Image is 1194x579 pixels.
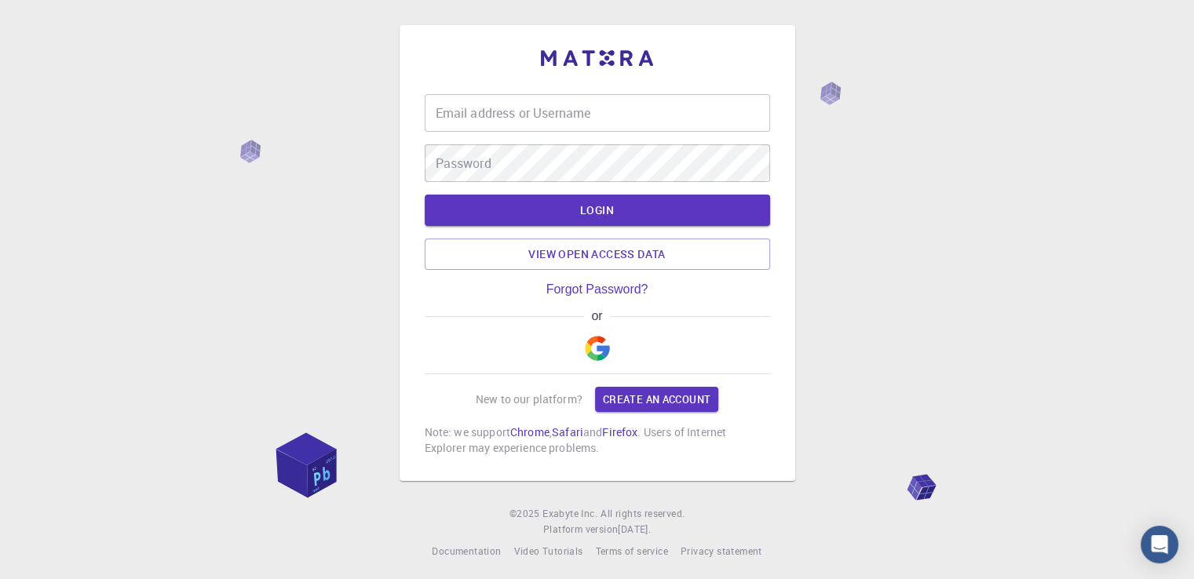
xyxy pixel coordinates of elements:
[476,391,582,407] p: New to our platform?
[513,544,582,559] a: Video Tutorials
[542,507,597,519] span: Exabyte Inc.
[542,506,597,522] a: Exabyte Inc.
[552,424,583,439] a: Safari
[595,387,718,412] a: Create an account
[595,544,667,557] span: Terms of service
[425,195,770,226] button: LOGIN
[546,282,648,297] a: Forgot Password?
[618,522,651,537] a: [DATE].
[584,309,610,323] span: or
[543,522,618,537] span: Platform version
[425,239,770,270] a: View open access data
[602,424,637,439] a: Firefox
[585,336,610,361] img: Google
[618,523,651,535] span: [DATE] .
[425,424,770,456] p: Note: we support , and . Users of Internet Explorer may experience problems.
[681,544,762,557] span: Privacy statement
[681,544,762,559] a: Privacy statement
[1141,526,1178,563] div: Open Intercom Messenger
[601,506,685,522] span: All rights reserved.
[432,544,501,559] a: Documentation
[510,424,550,439] a: Chrome
[513,544,582,557] span: Video Tutorials
[432,544,501,557] span: Documentation
[509,506,542,522] span: © 2025
[595,544,667,559] a: Terms of service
